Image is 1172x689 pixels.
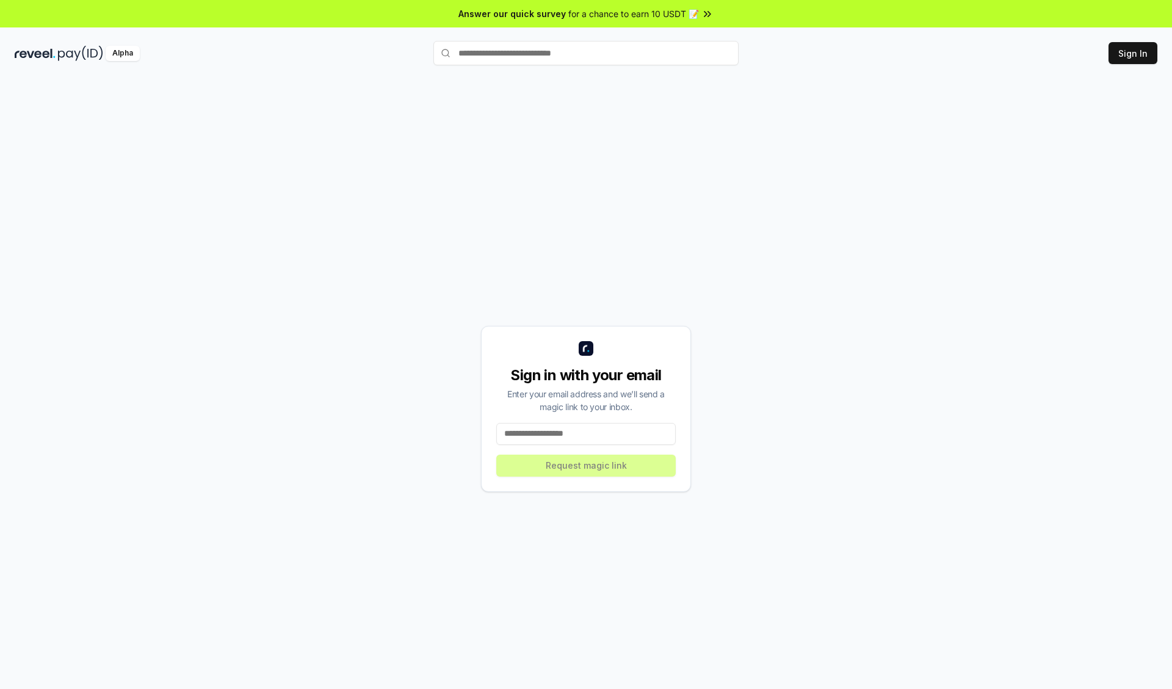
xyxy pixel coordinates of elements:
span: Answer our quick survey [458,7,566,20]
img: reveel_dark [15,46,56,61]
img: logo_small [579,341,593,356]
span: for a chance to earn 10 USDT 📝 [568,7,699,20]
div: Alpha [106,46,140,61]
img: pay_id [58,46,103,61]
div: Enter your email address and we’ll send a magic link to your inbox. [496,388,676,413]
button: Sign In [1109,42,1157,64]
div: Sign in with your email [496,366,676,385]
